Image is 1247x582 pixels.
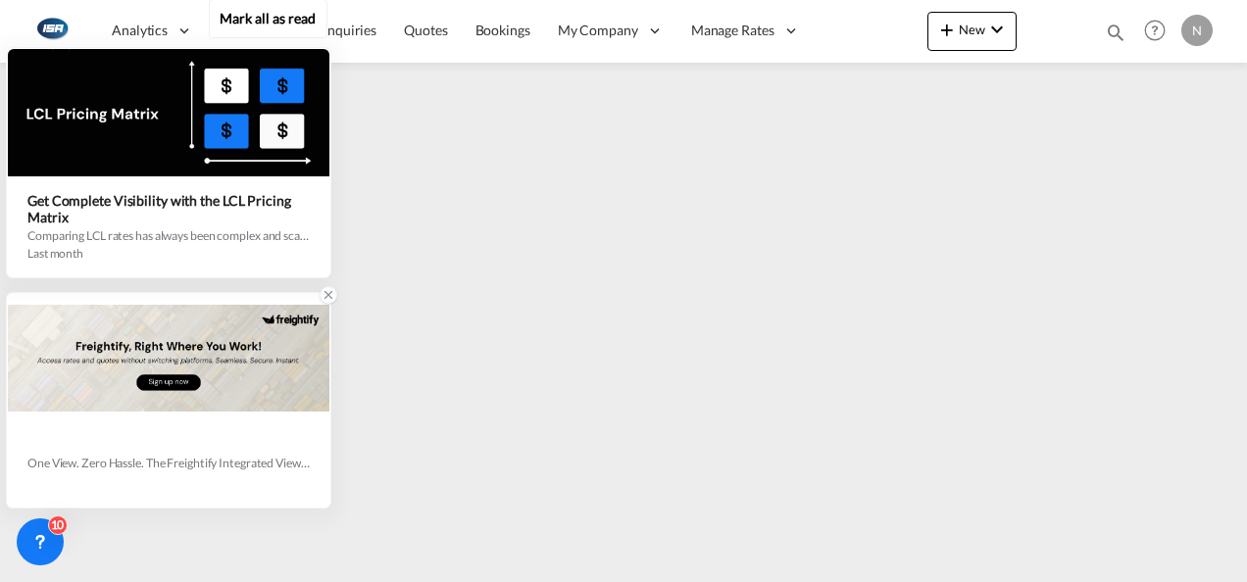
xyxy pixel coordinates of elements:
[404,22,447,38] span: Quotes
[927,12,1017,51] button: icon-plus 400-fgNewicon-chevron-down
[985,18,1009,41] md-icon: icon-chevron-down
[475,22,530,38] span: Bookings
[935,22,1009,37] span: New
[1105,22,1126,51] div: icon-magnify
[558,21,638,40] span: My Company
[935,18,959,41] md-icon: icon-plus 400-fg
[1138,14,1172,47] span: Help
[1181,15,1213,46] div: N
[1105,22,1126,43] md-icon: icon-magnify
[1138,14,1181,49] div: Help
[691,21,774,40] span: Manage Rates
